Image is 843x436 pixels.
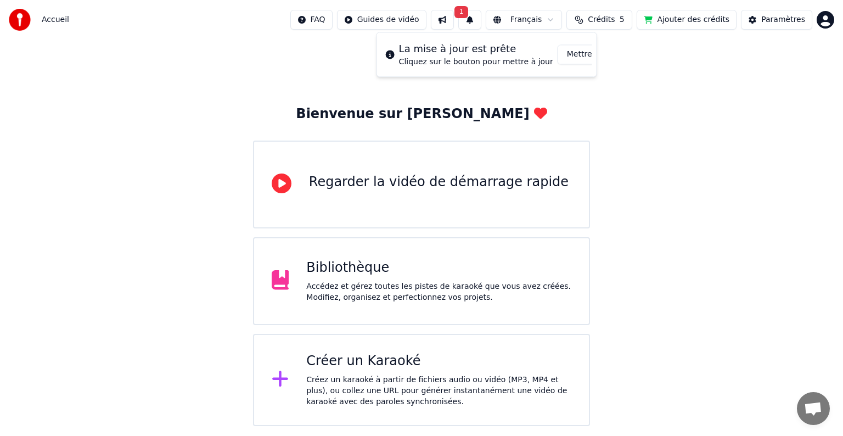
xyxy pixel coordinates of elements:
button: Guides de vidéo [337,10,426,30]
button: FAQ [290,10,333,30]
div: Paramètres [761,14,805,25]
button: Ajouter des crédits [637,10,737,30]
div: Bibliothèque [306,259,571,277]
div: Accédez et gérez toutes les pistes de karaoké que vous avez créées. Modifiez, organisez et perfec... [306,281,571,303]
img: youka [9,9,31,31]
span: 1 [454,6,469,18]
button: 1 [458,10,481,30]
a: Ouvrir le chat [797,392,830,425]
div: Créer un Karaoké [306,353,571,370]
span: Crédits [588,14,615,25]
div: Regarder la vidéo de démarrage rapide [309,174,569,191]
div: La mise à jour est prête [399,41,553,57]
button: Crédits5 [566,10,632,30]
div: Cliquez sur le bouton pour mettre à jour [399,57,553,68]
nav: breadcrumb [42,14,69,25]
button: Mettre à Jour [558,44,626,64]
button: Paramètres [741,10,812,30]
span: Accueil [42,14,69,25]
span: 5 [620,14,625,25]
div: Bienvenue sur [PERSON_NAME] [296,105,547,123]
div: Créez un karaoké à partir de fichiers audio ou vidéo (MP3, MP4 et plus), ou collez une URL pour g... [306,374,571,407]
